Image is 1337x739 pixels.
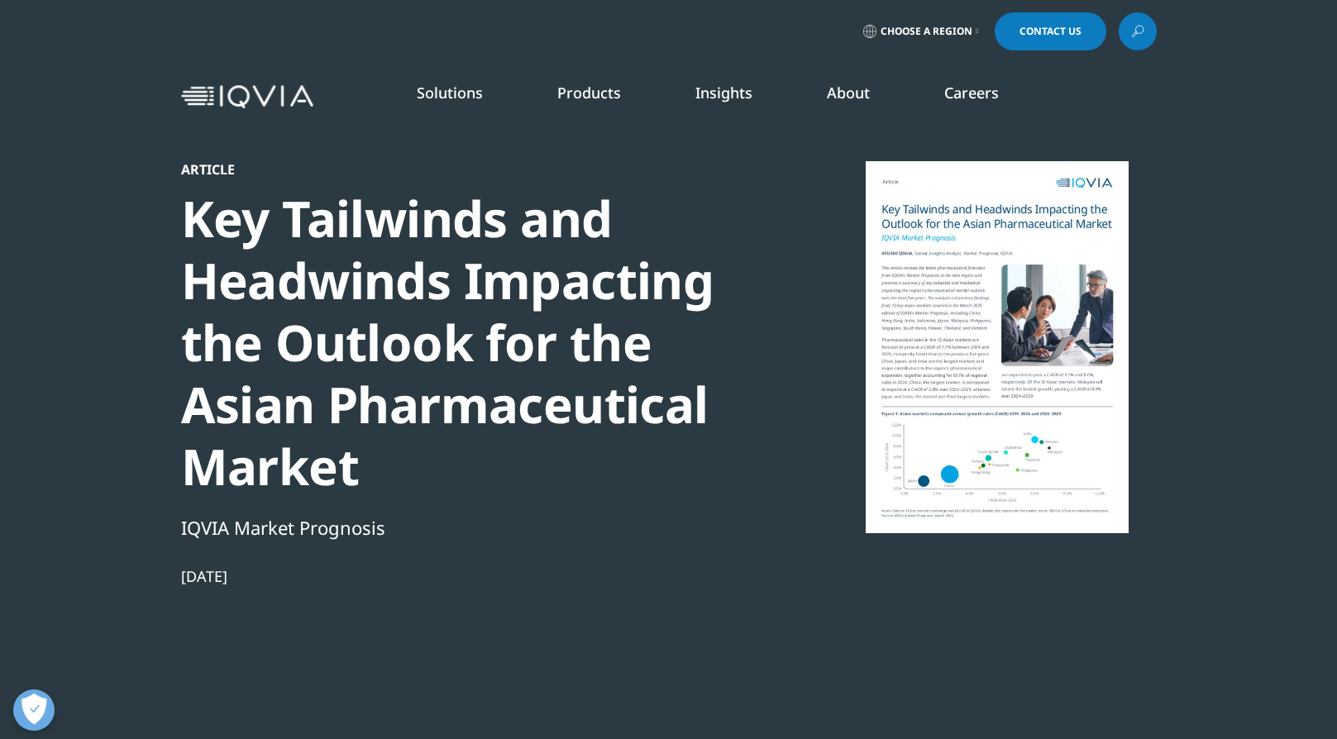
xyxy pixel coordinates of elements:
[417,83,483,103] a: Solutions
[181,566,748,586] div: [DATE]
[181,513,748,541] div: IQVIA Market Prognosis
[320,58,1157,136] nav: Primary
[995,12,1106,50] a: Contact Us
[944,83,999,103] a: Careers
[881,25,972,38] span: Choose a Region
[1019,26,1082,36] span: Contact Us
[181,161,748,178] div: Article
[13,689,55,731] button: Open Preferences
[557,83,621,103] a: Products
[827,83,870,103] a: About
[181,188,748,498] div: Key Tailwinds and Headwinds Impacting the Outlook for the Asian Pharmaceutical Market
[181,85,313,109] img: IQVIA Healthcare Information Technology and Pharma Clinical Research Company
[695,83,752,103] a: Insights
